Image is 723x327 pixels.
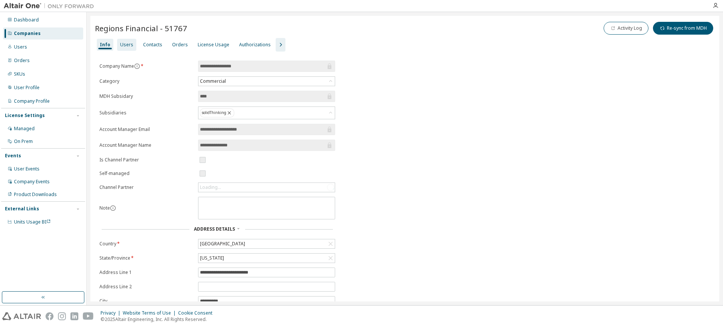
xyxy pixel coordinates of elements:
[99,157,194,163] label: Is Channel Partner
[14,98,50,104] div: Company Profile
[178,310,217,316] div: Cookie Consent
[5,113,45,119] div: License Settings
[143,42,162,48] div: Contacts
[99,78,194,84] label: Category
[101,316,217,322] p: © 2025 Altair Engineering, Inc. All Rights Reserved.
[134,63,140,69] button: information
[100,42,110,48] div: Info
[14,179,50,185] div: Company Events
[239,42,271,48] div: Authorizations
[99,241,194,247] label: Country
[99,110,194,116] label: Subsidiaries
[46,312,53,320] img: facebook.svg
[200,184,221,190] div: Loading...
[2,312,41,320] img: altair_logo.svg
[99,93,194,99] label: MDH Subsidary
[198,183,335,192] div: Loading...
[99,255,194,261] label: State/Province
[99,126,194,132] label: Account Manager Email
[58,312,66,320] img: instagram.svg
[14,166,40,172] div: User Events
[200,108,234,117] div: solidThinking
[14,219,51,225] span: Units Usage BI
[95,23,187,33] span: Regions Financial - 51767
[101,310,123,316] div: Privacy
[99,284,194,290] label: Address Line 2
[198,254,335,263] div: [US_STATE]
[123,310,178,316] div: Website Terms of Use
[199,254,225,262] div: [US_STATE]
[99,142,194,148] label: Account Manager Name
[14,30,41,37] div: Companies
[99,298,194,304] label: City
[198,107,335,119] div: solidThinking
[70,312,78,320] img: linkedin.svg
[99,269,194,275] label: Address Line 1
[120,42,133,48] div: Users
[99,184,194,190] label: Channel Partner
[99,63,194,69] label: Company Name
[83,312,94,320] img: youtube.svg
[99,205,110,211] label: Note
[198,239,335,248] div: [GEOGRAPHIC_DATA]
[4,2,98,10] img: Altair One
[653,22,713,35] button: Re-sync from MDH
[5,206,39,212] div: External Links
[198,77,335,86] div: Commercial
[198,42,229,48] div: License Usage
[110,205,116,211] button: information
[14,192,57,198] div: Product Downloads
[14,44,27,50] div: Users
[604,22,648,35] button: Activity Log
[14,17,39,23] div: Dashboard
[199,240,246,248] div: [GEOGRAPHIC_DATA]
[14,138,33,144] div: On Prem
[172,42,188,48] div: Orders
[199,77,227,85] div: Commercial
[5,153,21,159] div: Events
[14,58,30,64] div: Orders
[14,85,40,91] div: User Profile
[14,71,25,77] div: SKUs
[99,170,194,176] label: Self-managed
[14,126,35,132] div: Managed
[194,226,235,232] span: Address Details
